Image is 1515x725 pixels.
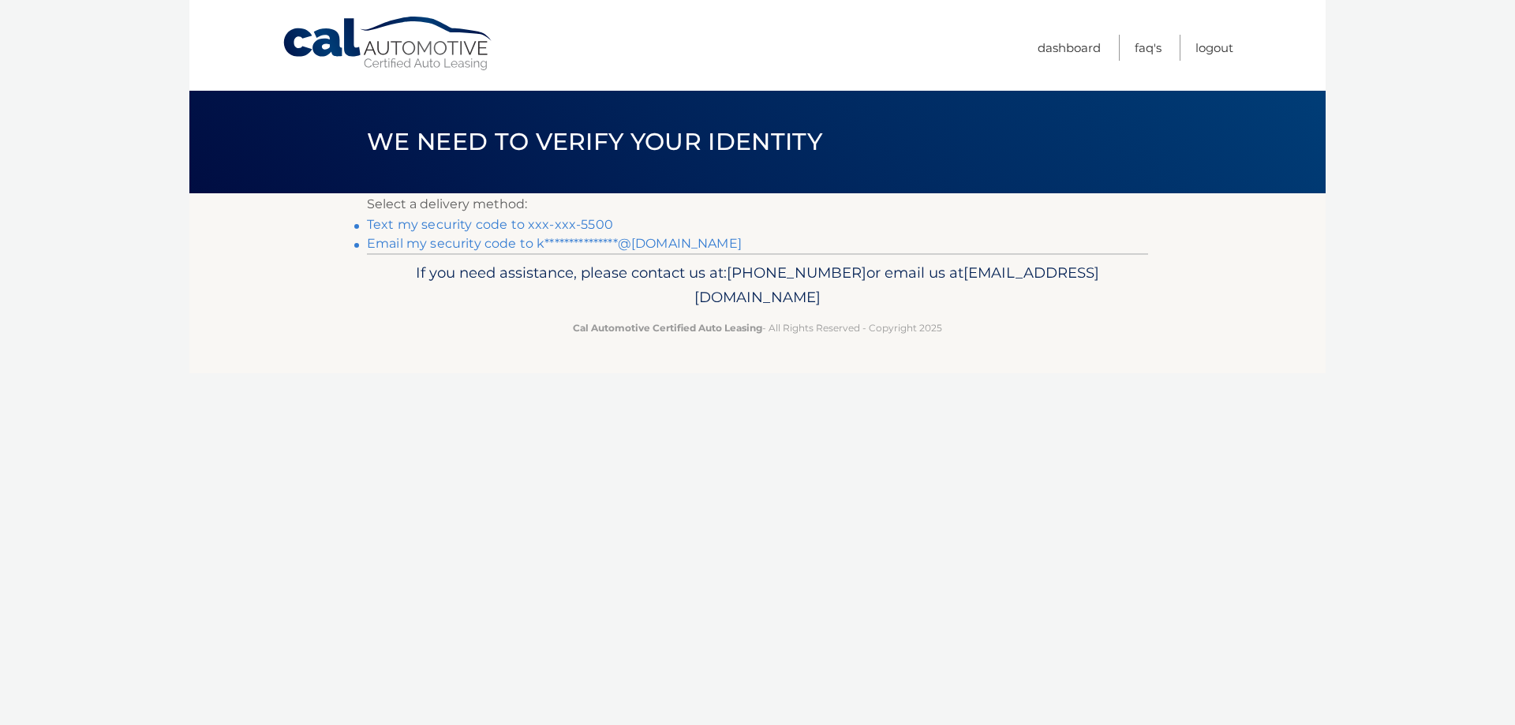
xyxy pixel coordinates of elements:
span: We need to verify your identity [367,127,822,156]
a: Cal Automotive [282,16,495,72]
strong: Cal Automotive Certified Auto Leasing [573,322,762,334]
a: FAQ's [1135,35,1161,61]
p: Select a delivery method: [367,193,1148,215]
p: - All Rights Reserved - Copyright 2025 [377,320,1138,336]
a: Text my security code to xxx-xxx-5500 [367,217,613,232]
span: [PHONE_NUMBER] [727,263,866,282]
a: Logout [1195,35,1233,61]
a: Dashboard [1038,35,1101,61]
p: If you need assistance, please contact us at: or email us at [377,260,1138,311]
